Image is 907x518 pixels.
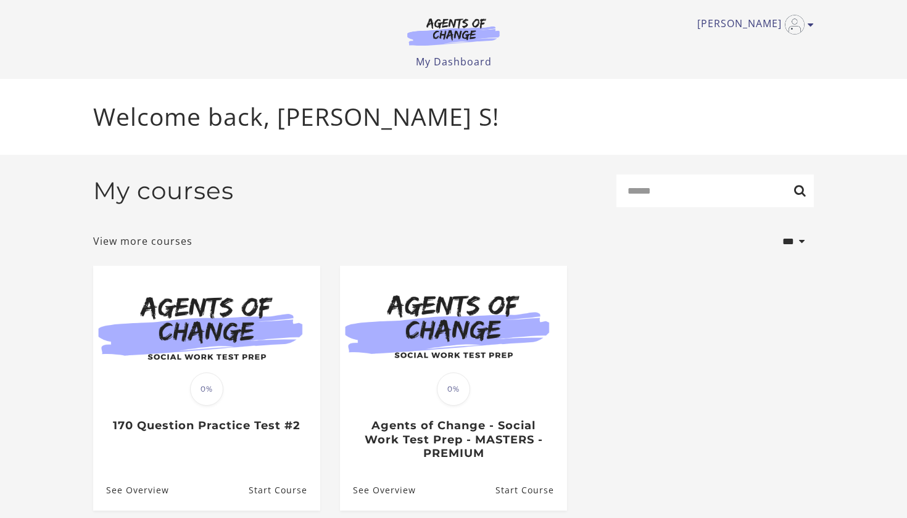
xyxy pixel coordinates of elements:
a: Agents of Change - Social Work Test Prep - MASTERS - PREMIUM: See Overview [340,470,416,510]
span: 0% [437,372,470,406]
h3: 170 Question Practice Test #2 [106,419,307,433]
p: Welcome back, [PERSON_NAME] S! [93,99,814,135]
span: 0% [190,372,223,406]
img: Agents of Change Logo [394,17,513,46]
a: Agents of Change - Social Work Test Prep - MASTERS - PREMIUM: Resume Course [495,470,567,510]
h3: Agents of Change - Social Work Test Prep - MASTERS - PREMIUM [353,419,553,461]
h2: My courses [93,176,234,205]
a: My Dashboard [416,55,492,68]
a: 170 Question Practice Test #2: Resume Course [249,470,320,510]
a: Toggle menu [697,15,808,35]
a: View more courses [93,234,193,249]
a: 170 Question Practice Test #2: See Overview [93,470,169,510]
